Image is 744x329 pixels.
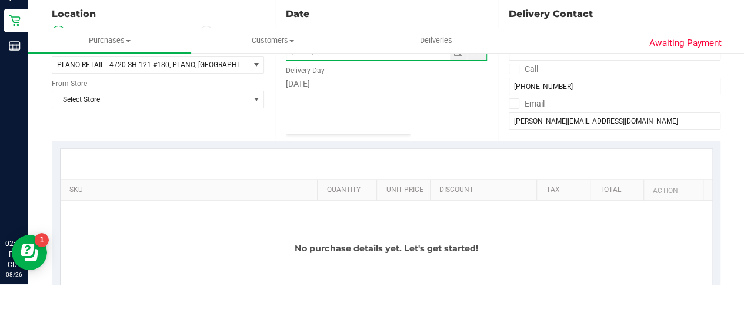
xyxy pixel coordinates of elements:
[439,185,532,195] a: Discount
[52,26,99,39] label: Delivery
[191,28,354,53] a: Customers
[509,7,720,21] div: Delivery Contact
[354,28,517,53] a: Deliveries
[5,270,23,279] p: 08/26
[9,40,21,52] inline-svg: Reports
[286,7,487,21] div: Date
[28,35,191,46] span: Purchases
[599,185,639,195] a: Total
[9,15,21,26] inline-svg: Retail
[249,91,263,108] span: select
[249,57,263,73] span: select
[200,26,265,39] label: Store Pickup
[61,201,712,296] div: No purchase details yet. Let's get started!
[509,95,545,112] label: Email
[5,238,23,270] p: 02:05 PM CDT
[12,235,47,270] iframe: Resource center
[192,35,353,46] span: Customers
[195,61,266,69] span: , [GEOGRAPHIC_DATA]
[52,91,249,108] span: Select Store
[509,61,538,78] label: Call
[509,26,575,43] label: Text Message
[509,78,720,95] input: Format: (999) 999-9999
[35,233,49,247] iframe: Resource center unread badge
[286,78,487,90] div: [DATE]
[649,36,722,50] span: Awaiting Payment
[169,61,195,69] span: , PLANO
[643,180,703,201] th: Action
[69,185,313,195] a: SKU
[52,7,264,21] div: Location
[28,28,191,53] a: Purchases
[57,61,169,69] span: PLANO RETAIL - 4720 SH 121 #180
[52,78,87,89] label: From Store
[546,185,586,195] a: Tax
[286,65,325,76] label: Delivery Day
[403,35,468,46] span: Deliveries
